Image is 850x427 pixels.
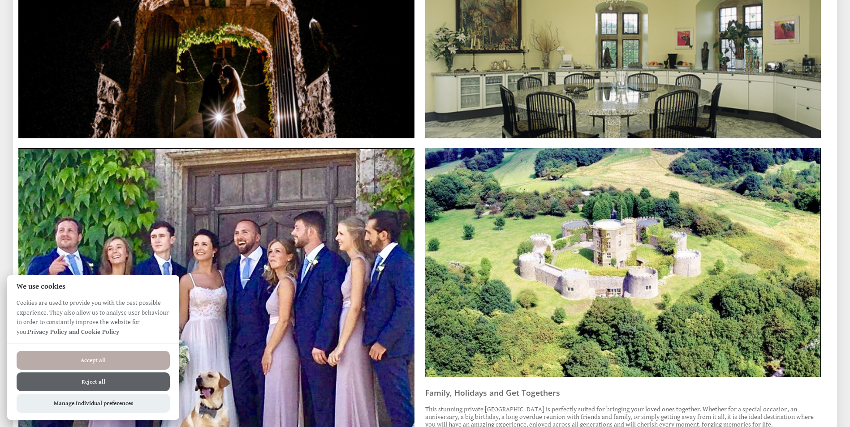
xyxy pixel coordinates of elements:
p: Cookies are used to provide you with the best possible experience. They also allow us to analyse ... [7,298,179,343]
h2: We use cookies [7,282,179,291]
button: Accept all [17,351,170,370]
a: Privacy Policy and Cookie Policy [28,328,119,336]
h3: Family, Holidays and Get Togethers [425,387,821,398]
button: Manage Individual preferences [17,394,170,413]
button: Reject all [17,372,170,391]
